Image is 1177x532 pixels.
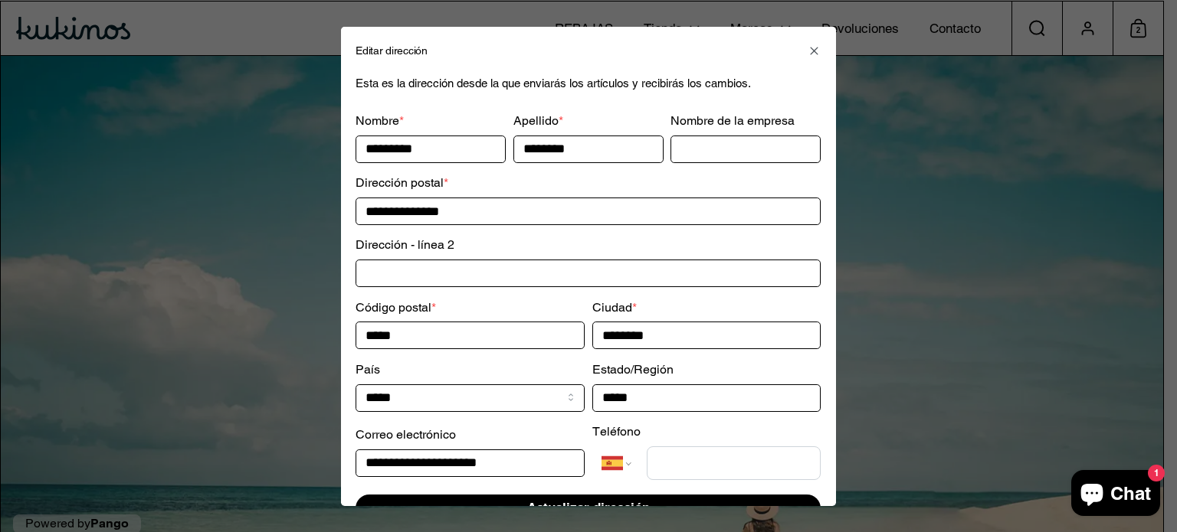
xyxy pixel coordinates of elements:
[356,426,456,445] label: Correo electrónico
[592,361,674,380] label: Estado/Región
[592,423,641,442] label: Teléfono
[671,112,795,131] label: Nombre de la empresa
[356,174,448,193] label: Dirección postal
[1067,470,1165,520] inbox-online-store-chat: Chat de la tienda online Shopify
[527,494,650,521] span: Actualizar dirección
[592,298,637,317] label: Ciudad
[356,361,380,380] label: País
[356,494,821,521] button: Actualizar dirección
[356,74,821,93] p: Esta es la dirección desde la que enviarás los artículos y recibirás los cambios.
[356,112,404,131] label: Nombre
[513,112,563,131] label: Apellido
[356,236,454,255] label: Dirección - línea 2
[356,298,436,317] label: Código postal
[356,45,428,56] h2: Editar dirección
[602,452,623,473] img: Spain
